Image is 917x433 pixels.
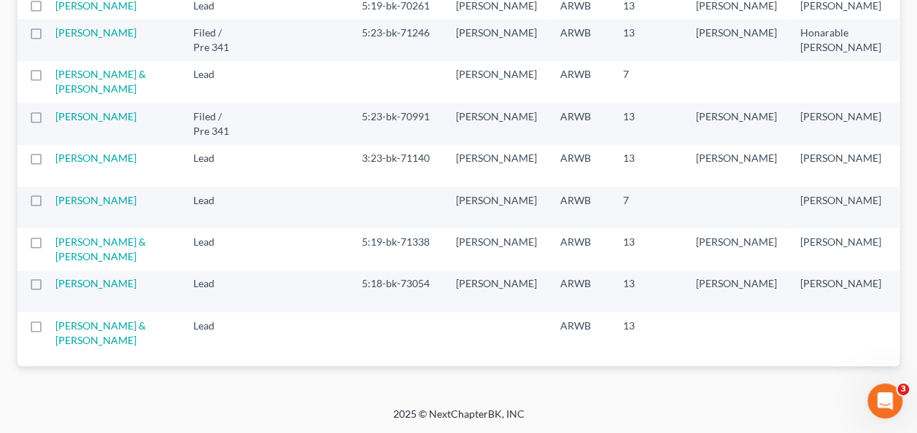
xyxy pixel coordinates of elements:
[684,145,789,187] td: [PERSON_NAME]
[55,110,136,122] a: [PERSON_NAME]
[350,103,444,144] td: 5:23-bk-70991
[611,312,684,354] td: 13
[789,19,893,61] td: Honarable [PERSON_NAME]
[444,187,549,228] td: [PERSON_NAME]
[55,235,146,262] a: [PERSON_NAME] & [PERSON_NAME]
[182,19,246,61] td: Filed / Pre 341
[789,187,893,228] td: [PERSON_NAME]
[55,26,136,39] a: [PERSON_NAME]
[55,277,136,289] a: [PERSON_NAME]
[350,145,444,187] td: 3:23-bk-71140
[55,319,146,346] a: [PERSON_NAME] & [PERSON_NAME]
[350,270,444,312] td: 5:18-bk-73054
[549,270,611,312] td: ARWB
[611,187,684,228] td: 7
[549,103,611,144] td: ARWB
[182,145,246,187] td: Lead
[182,187,246,228] td: Lead
[611,145,684,187] td: 13
[182,228,246,270] td: Lead
[350,228,444,270] td: 5:19-bk-71338
[549,187,611,228] td: ARWB
[350,19,444,61] td: 5:23-bk-71246
[789,228,893,270] td: [PERSON_NAME]
[55,68,146,95] a: [PERSON_NAME] & [PERSON_NAME]
[444,145,549,187] td: [PERSON_NAME]
[611,19,684,61] td: 13
[549,312,611,354] td: ARWB
[867,383,902,418] iframe: Intercom live chat
[549,228,611,270] td: ARWB
[182,312,246,354] td: Lead
[897,383,909,395] span: 3
[549,145,611,187] td: ARWB
[444,228,549,270] td: [PERSON_NAME]
[684,228,789,270] td: [PERSON_NAME]
[789,270,893,312] td: [PERSON_NAME]
[611,61,684,103] td: 7
[182,270,246,312] td: Lead
[182,61,246,103] td: Lead
[611,228,684,270] td: 13
[549,19,611,61] td: ARWB
[182,103,246,144] td: Filed / Pre 341
[684,103,789,144] td: [PERSON_NAME]
[684,19,789,61] td: [PERSON_NAME]
[684,270,789,312] td: [PERSON_NAME]
[444,270,549,312] td: [PERSON_NAME]
[611,270,684,312] td: 13
[789,103,893,144] td: [PERSON_NAME]
[549,61,611,103] td: ARWB
[789,145,893,187] td: [PERSON_NAME]
[55,152,136,164] a: [PERSON_NAME]
[444,61,549,103] td: [PERSON_NAME]
[43,407,875,433] div: 2025 © NextChapterBK, INC
[611,103,684,144] td: 13
[444,19,549,61] td: [PERSON_NAME]
[444,103,549,144] td: [PERSON_NAME]
[55,194,136,206] a: [PERSON_NAME]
